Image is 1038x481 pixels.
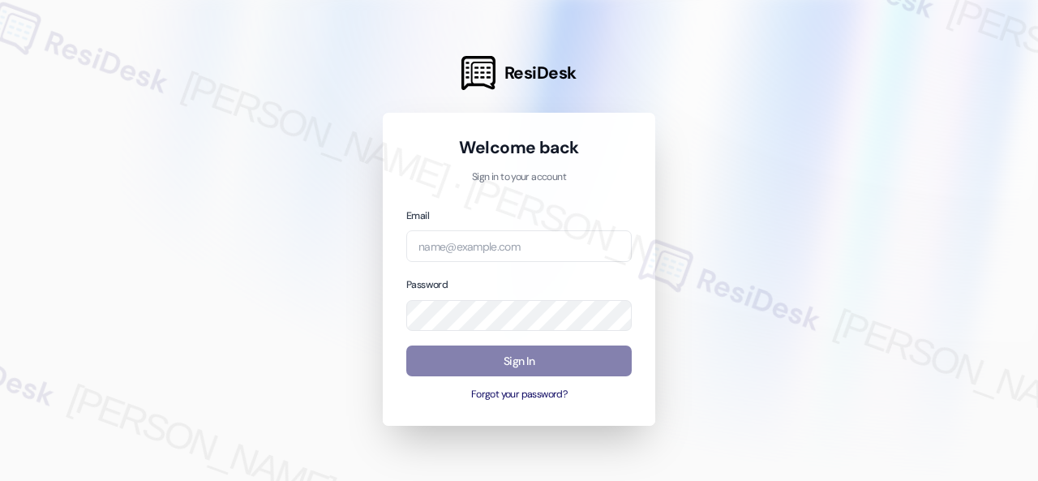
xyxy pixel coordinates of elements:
label: Email [406,209,429,222]
h1: Welcome back [406,136,632,159]
input: name@example.com [406,230,632,262]
button: Forgot your password? [406,388,632,402]
label: Password [406,278,448,291]
img: ResiDesk Logo [461,56,495,90]
button: Sign In [406,346,632,377]
p: Sign in to your account [406,170,632,185]
span: ResiDesk [504,62,577,84]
